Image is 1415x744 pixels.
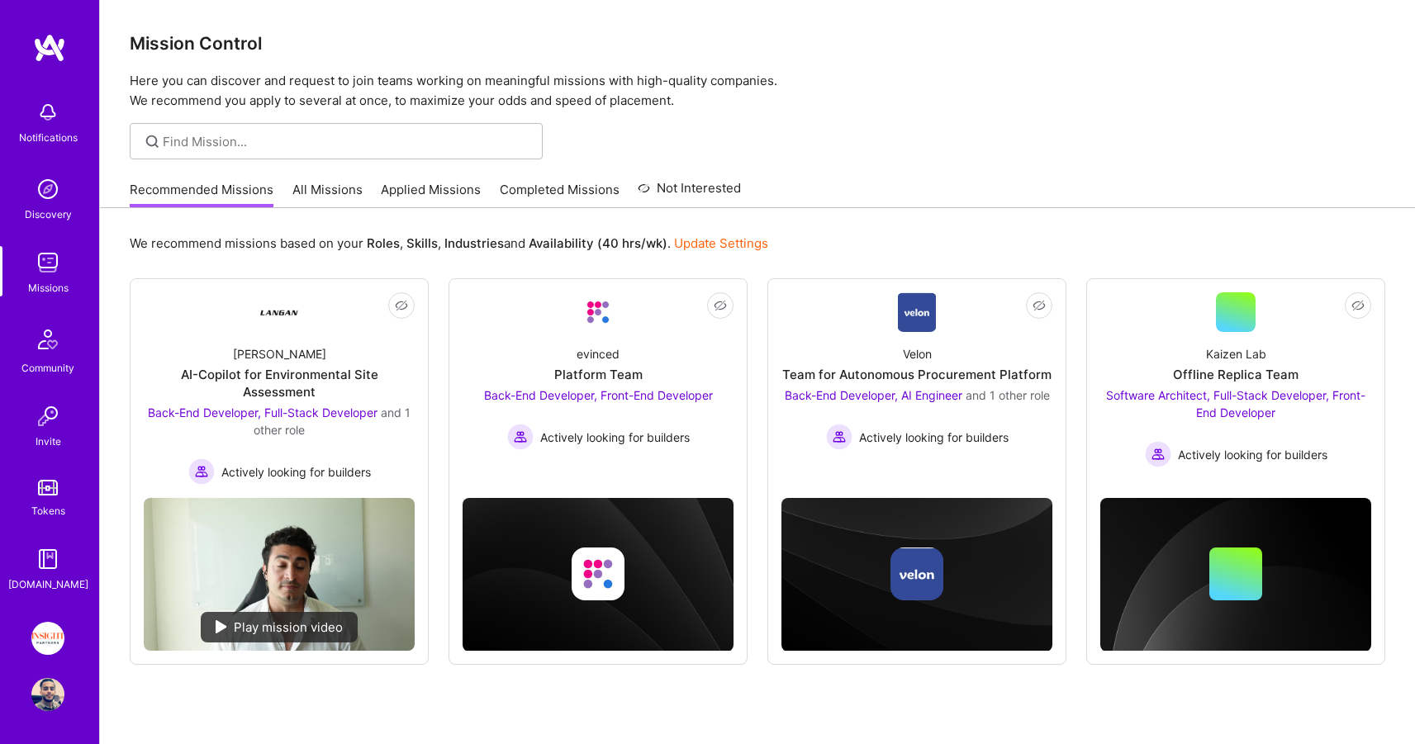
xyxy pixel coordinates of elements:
img: cover [463,498,734,651]
a: Company LogoevincedPlatform TeamBack-End Developer, Front-End Developer Actively looking for buil... [463,292,734,465]
span: Back-End Developer, AI Engineer [785,388,962,402]
span: Software Architect, Full-Stack Developer, Front-End Developer [1106,388,1365,419]
i: icon EyeClosed [1033,299,1046,312]
a: Update Settings [674,235,768,251]
img: Actively looking for builders [507,424,534,450]
b: Skills [406,235,438,251]
a: Company Logo[PERSON_NAME]AI-Copilot for Environmental Site AssessmentBack-End Developer, Full-Sta... [144,292,415,485]
img: teamwork [31,246,64,279]
h3: Mission Control [130,33,1385,54]
img: Actively looking for builders [826,424,852,450]
span: and 1 other role [966,388,1050,402]
div: evinced [577,345,620,363]
a: All Missions [292,181,363,208]
div: [PERSON_NAME] [233,345,326,363]
img: Community [28,320,68,359]
img: guide book [31,543,64,576]
img: Invite [31,400,64,433]
img: tokens [38,480,58,495]
span: Actively looking for builders [540,429,690,446]
span: Back-End Developer, Front-End Developer [484,388,713,402]
a: Insight Partners: Data & AI - Sourcing [27,622,69,655]
div: Notifications [19,129,78,146]
div: Play mission video [201,612,358,642]
a: Kaizen LabOffline Replica TeamSoftware Architect, Full-Stack Developer, Front-End Developer Activ... [1100,292,1371,467]
img: cover [781,498,1052,651]
b: Availability (40 hrs/wk) [529,235,667,251]
img: bell [31,96,64,129]
div: Missions [28,279,69,296]
p: We recommend missions based on your , , and . [130,235,768,252]
div: Invite [36,433,61,450]
span: Actively looking for builders [221,463,371,481]
span: Actively looking for builders [859,429,1009,446]
img: cover [1100,498,1371,652]
div: Team for Autonomous Procurement Platform [782,366,1052,383]
div: AI-Copilot for Environmental Site Assessment [144,366,415,400]
div: Community [21,359,74,377]
img: play [216,620,227,633]
a: Recommended Missions [130,181,273,208]
b: Roles [367,235,400,251]
span: Back-End Developer, Full-Stack Developer [148,405,377,419]
span: Actively looking for builders [1178,446,1327,463]
p: Here you can discover and request to join teams working on meaningful missions with high-quality ... [130,71,1385,111]
div: Platform Team [554,366,643,383]
img: Company Logo [259,292,299,332]
i: icon EyeClosed [395,299,408,312]
a: User Avatar [27,678,69,711]
i: icon EyeClosed [1351,299,1365,312]
a: Completed Missions [500,181,620,208]
img: No Mission [144,498,415,651]
div: Kaizen Lab [1206,345,1266,363]
div: [DOMAIN_NAME] [8,576,88,593]
img: Company logo [890,547,943,600]
i: icon SearchGrey [143,132,162,151]
div: Velon [903,345,932,363]
div: Offline Replica Team [1173,366,1299,383]
img: Actively looking for builders [1145,441,1171,467]
img: Insight Partners: Data & AI - Sourcing [31,622,64,655]
img: logo [33,33,66,63]
img: discovery [31,173,64,206]
a: Not Interested [638,178,741,208]
img: User Avatar [31,678,64,711]
img: Actively looking for builders [188,458,215,485]
input: overall type: UNKNOWN_TYPE server type: NO_SERVER_DATA heuristic type: UNKNOWN_TYPE label: Find M... [163,133,530,150]
img: Company Logo [898,292,937,332]
img: Company Logo [578,292,618,332]
div: Tokens [31,502,65,519]
div: Discovery [25,206,72,223]
img: Company logo [572,547,624,600]
b: Industries [444,235,504,251]
i: icon EyeClosed [714,299,727,312]
a: Company LogoVelonTeam for Autonomous Procurement PlatformBack-End Developer, AI Engineer and 1 ot... [781,292,1052,465]
a: Applied Missions [381,181,481,208]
